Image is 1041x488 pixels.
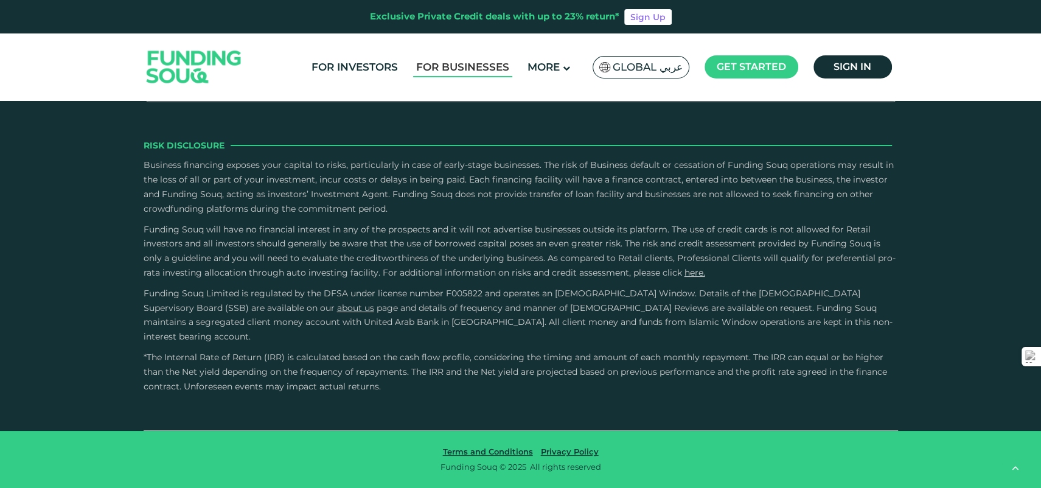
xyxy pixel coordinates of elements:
[144,158,898,216] p: Business financing exposes your capital to risks, particularly in case of early-stage businesses....
[144,350,898,394] p: *The Internal Rate of Return (IRR) is calculated based on the cash flow profile, considering the ...
[440,447,536,456] a: Terms and Conditions
[530,462,601,472] span: All rights reserved
[599,62,610,72] img: SA Flag
[1001,455,1029,482] button: back
[684,267,705,278] a: here.
[308,57,401,77] a: For Investors
[508,462,526,472] span: 2025
[370,10,619,24] div: Exclusive Private Credit deals with up to 23% return*
[337,302,374,313] a: About Us
[717,61,786,72] span: Get started
[613,60,683,74] span: Global عربي
[144,302,893,343] span: and details of frequency and manner of [DEMOGRAPHIC_DATA] Reviews are available on request. Fundi...
[377,302,398,313] span: page
[134,37,254,98] img: Logo
[527,61,560,73] span: More
[624,9,672,25] a: Sign Up
[413,57,512,77] a: For Businesses
[538,447,602,456] a: Privacy Policy
[144,224,896,278] span: Funding Souq will have no financial interest in any of the prospects and it will not advertise bu...
[440,462,506,472] span: Funding Souq ©
[144,139,225,152] span: Risk Disclosure
[144,288,860,313] span: Funding Souq Limited is regulated by the DFSA under license number F005822 and operates an [DEMOG...
[813,55,892,78] a: Sign in
[834,61,871,72] span: Sign in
